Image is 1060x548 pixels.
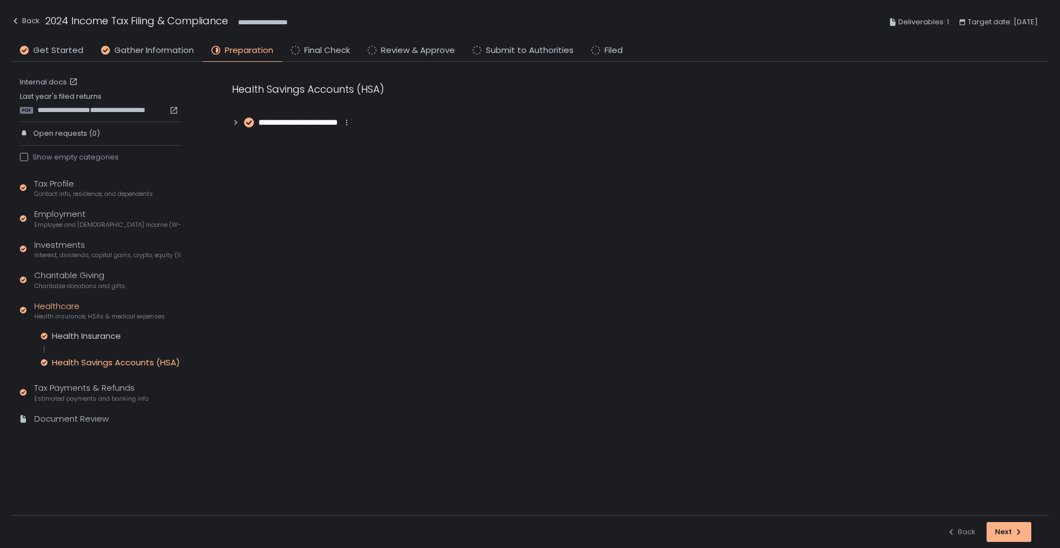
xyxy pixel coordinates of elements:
h1: 2024 Income Tax Filing & Compliance [45,13,228,28]
span: Employee and [DEMOGRAPHIC_DATA] income (W-2s) [34,221,181,229]
div: Charitable Giving [34,269,125,290]
span: Estimated payments and banking info [34,395,149,403]
span: Preparation [225,44,273,57]
span: Submit to Authorities [486,44,574,57]
div: Health Savings Accounts (HSA) [232,82,762,97]
div: Document Review [34,413,109,425]
div: Health Insurance [52,331,121,342]
span: Gather Information [114,44,194,57]
div: Investments [34,239,181,260]
div: Next [995,527,1023,537]
span: Charitable donations and gifts [34,282,125,290]
button: Back [947,522,976,542]
button: Next [987,522,1031,542]
div: Last year's filed returns [20,92,181,115]
span: Review & Approve [381,44,455,57]
button: Back [11,13,40,31]
span: Filed [605,44,623,57]
div: Healthcare [34,300,165,321]
div: Tax Payments & Refunds [34,382,149,403]
div: Back [11,14,40,28]
span: Final Check [304,44,350,57]
span: Contact info, residence, and dependents [34,190,153,198]
span: Deliverables: 1 [898,15,949,29]
a: Internal docs [20,77,80,87]
span: Open requests (0) [33,129,100,139]
span: Get Started [33,44,83,57]
div: Health Savings Accounts (HSA) [52,357,180,368]
span: Interest, dividends, capital gains, crypto, equity (1099s, K-1s) [34,251,181,259]
div: Employment [34,208,181,229]
div: Tax Profile [34,178,153,199]
span: Health insurance, HSAs & medical expenses [34,312,165,321]
div: Back [947,527,976,537]
span: Target date: [DATE] [968,15,1038,29]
